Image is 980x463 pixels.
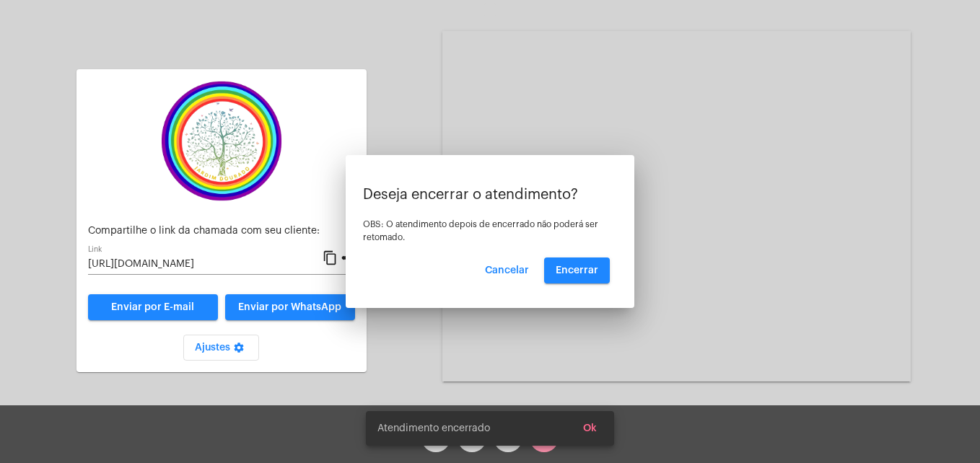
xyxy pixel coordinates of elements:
span: Ajustes [195,343,248,353]
span: Cancelar [485,265,529,275]
p: Compartilhe o link da chamada com seu cliente: [88,226,355,237]
button: Cancelar [473,257,541,283]
button: Encerrar [544,257,610,283]
span: Ok [583,423,597,433]
span: OBS: O atendimento depois de encerrado não poderá ser retomado. [363,220,598,242]
mat-icon: settings [230,342,248,359]
mat-icon: share [340,250,355,267]
p: Deseja encerrar o atendimento? [363,187,617,203]
span: Enviar por WhatsApp [238,302,341,312]
span: Enviar por E-mail [111,302,194,312]
img: c337f8d0-2252-6d55-8527-ab50248c0d14.png [149,81,294,201]
mat-icon: content_copy [323,250,338,267]
span: Atendimento encerrado [377,421,490,436]
span: Encerrar [556,265,598,275]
